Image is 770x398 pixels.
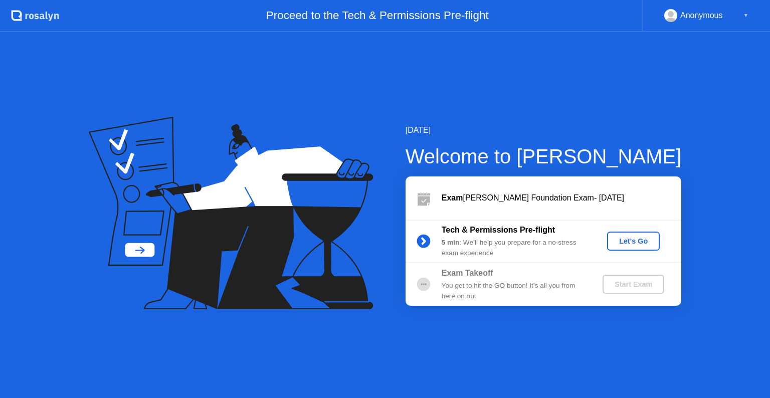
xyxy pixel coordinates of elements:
div: Start Exam [607,280,660,288]
div: Anonymous [680,9,723,22]
b: Exam [442,193,463,202]
div: Welcome to [PERSON_NAME] [406,141,682,171]
div: ▼ [743,9,748,22]
div: : We’ll help you prepare for a no-stress exam experience [442,238,586,258]
button: Let's Go [607,232,660,251]
b: 5 min [442,239,460,246]
div: [DATE] [406,124,682,136]
b: Tech & Permissions Pre-flight [442,226,555,234]
div: [PERSON_NAME] Foundation Exam- [DATE] [442,192,681,204]
div: Let's Go [611,237,656,245]
button: Start Exam [603,275,664,294]
div: You get to hit the GO button! It’s all you from here on out [442,281,586,301]
b: Exam Takeoff [442,269,493,277]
